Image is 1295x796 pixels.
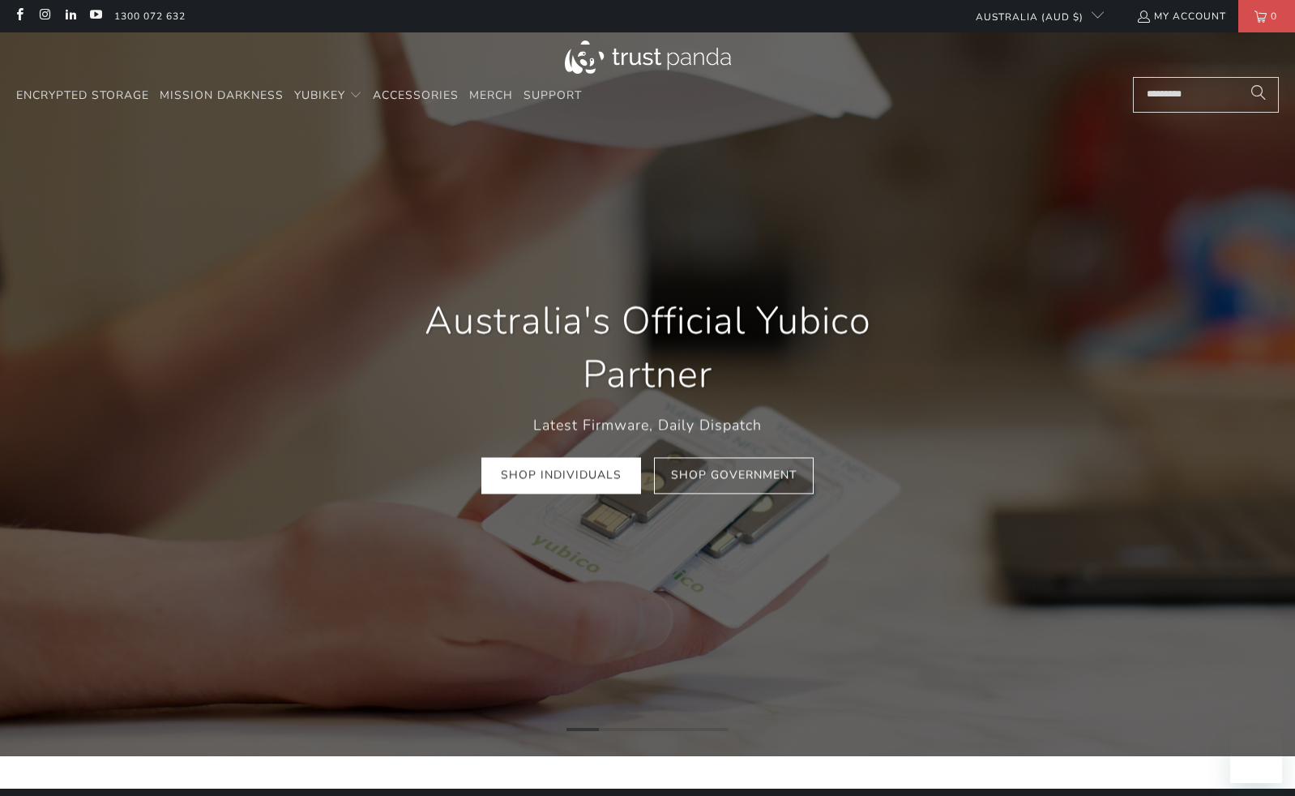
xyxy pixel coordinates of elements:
a: Trust Panda Australia on LinkedIn [63,10,77,23]
li: Page dot 5 [696,728,729,731]
span: Accessories [373,88,459,103]
a: Mission Darkness [160,77,284,115]
span: Encrypted Storage [16,88,149,103]
a: My Account [1136,7,1226,25]
li: Page dot 2 [599,728,631,731]
img: Trust Panda Australia [565,41,731,74]
li: Page dot 3 [631,728,664,731]
a: Trust Panda Australia on Instagram [37,10,51,23]
h1: Australia's Official Yubico Partner [380,295,915,402]
p: Latest Firmware, Daily Dispatch [380,413,915,437]
summary: YubiKey [294,77,362,115]
span: YubiKey [294,88,345,103]
a: Trust Panda Australia on YouTube [88,10,102,23]
a: Support [524,77,582,115]
button: Search [1238,77,1279,113]
span: Merch [469,88,513,103]
span: Support [524,88,582,103]
li: Page dot 4 [664,728,696,731]
span: Mission Darkness [160,88,284,103]
a: 1300 072 632 [114,7,186,25]
a: Shop Government [654,457,814,494]
li: Page dot 1 [566,728,599,731]
a: Encrypted Storage [16,77,149,115]
a: Shop Individuals [481,457,641,494]
a: Merch [469,77,513,115]
iframe: Button to launch messaging window [1230,731,1282,783]
input: Search... [1133,77,1279,113]
a: Accessories [373,77,459,115]
a: Trust Panda Australia on Facebook [12,10,26,23]
nav: Translation missing: en.navigation.header.main_nav [16,77,582,115]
